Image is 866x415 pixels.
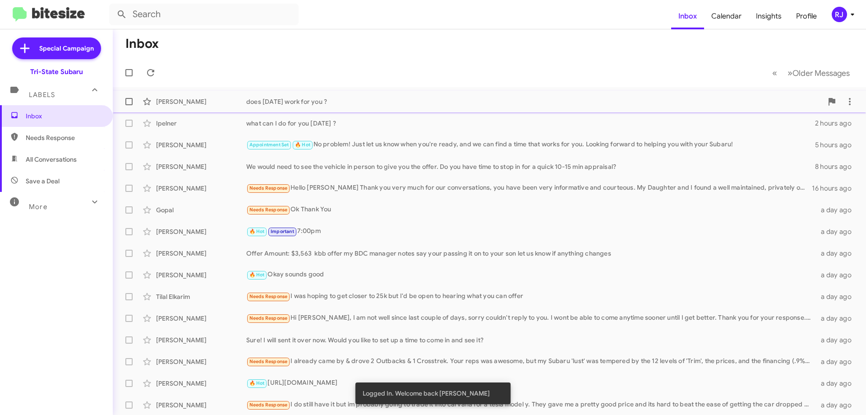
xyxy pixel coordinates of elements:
div: a day ago [815,270,859,280]
div: 2 hours ago [815,119,859,128]
div: Hi [PERSON_NAME], I am not well since last couple of days, sorry couldn't reply to you. I wont be... [246,313,815,323]
span: Needs Response [249,185,288,191]
div: I do still have it but im probably going to trade it into carvana for a tesla model y. They gave ... [246,400,815,410]
div: [PERSON_NAME] [156,227,246,236]
nav: Page navigation example [767,64,855,82]
div: [PERSON_NAME] [156,140,246,149]
div: a day ago [815,314,859,323]
div: [PERSON_NAME] [156,162,246,171]
button: Next [782,64,855,82]
button: Previous [767,64,783,82]
div: Hello [PERSON_NAME] Thank you very much for our conversations, you have been very informative and... [246,183,812,193]
span: Labels [29,91,55,99]
div: does [DATE] work for you ? [246,97,823,106]
div: a day ago [815,401,859,410]
span: Needs Response [26,133,102,142]
a: Profile [789,3,824,29]
div: No problem! Just let us know when you're ready, and we can find a time that works for you. Lookin... [246,140,815,150]
a: Calendar [704,3,749,29]
div: Ipelner [156,119,246,128]
span: Needs Response [249,207,288,213]
div: 5 hours ago [815,140,859,149]
span: Appointment Set [249,142,289,148]
div: [PERSON_NAME] [156,379,246,388]
span: » [788,67,792,79]
span: Older Messages [792,68,850,78]
div: 16 hours ago [812,184,859,193]
span: 🔥 Hot [249,228,265,234]
div: a day ago [815,292,859,301]
div: [PERSON_NAME] [156,270,246,280]
div: a day ago [815,357,859,366]
span: Logged In. Welcome back [PERSON_NAME] [363,389,490,398]
span: Needs Response [249,294,288,299]
div: Tri-State Subaru [30,67,83,76]
span: More [29,203,47,211]
div: a day ago [815,249,859,258]
div: a day ago [815,205,859,214]
span: 🔥 Hot [295,142,310,148]
div: We would need to see the vehicle in person to give you the offer. Do you have time to stop in for... [246,162,815,171]
span: Save a Deal [26,177,60,186]
a: Insights [749,3,789,29]
span: 🔥 Hot [249,380,265,386]
h1: Inbox [125,37,159,51]
div: Tilal Elkarim [156,292,246,301]
span: Important [271,228,294,234]
div: Offer Amount: $3,563 kbb offer my BDC manager notes say your passing it on to your son let us kno... [246,249,815,258]
div: a day ago [815,379,859,388]
div: I was hoping to get closer to 25k but I'd be open to hearing what you can offer [246,291,815,302]
div: 8 hours ago [815,162,859,171]
div: a day ago [815,227,859,236]
span: Needs Response [249,402,288,408]
span: 🔥 Hot [249,272,265,278]
div: I already came by & drove 2 Outbacks & 1 Crosstrek. Your reps was awesome, but my Subaru 'lust' w... [246,356,815,367]
span: Needs Response [249,359,288,364]
a: Inbox [671,3,704,29]
button: RJ [824,7,856,22]
div: Okay sounds good [246,270,815,280]
div: Ok Thank You [246,205,815,215]
div: [PERSON_NAME] [156,357,246,366]
span: All Conversations [26,155,77,164]
div: [PERSON_NAME] [156,336,246,345]
span: Needs Response [249,315,288,321]
input: Search [109,4,299,25]
a: Special Campaign [12,37,101,59]
div: [PERSON_NAME] [156,401,246,410]
span: Special Campaign [39,44,94,53]
div: Sure! I will sent it over now. Would you like to set up a time to come in and see it? [246,336,815,345]
div: [PERSON_NAME] [156,249,246,258]
div: 7:00pm [246,226,815,237]
div: what can I do for you [DATE] ? [246,119,815,128]
span: Inbox [26,112,102,121]
div: RJ [832,7,847,22]
span: « [772,67,777,79]
div: [PERSON_NAME] [156,314,246,323]
div: Gopal [156,205,246,214]
div: a day ago [815,336,859,345]
div: [URL][DOMAIN_NAME] [246,378,815,388]
div: [PERSON_NAME] [156,184,246,193]
div: [PERSON_NAME] [156,97,246,106]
